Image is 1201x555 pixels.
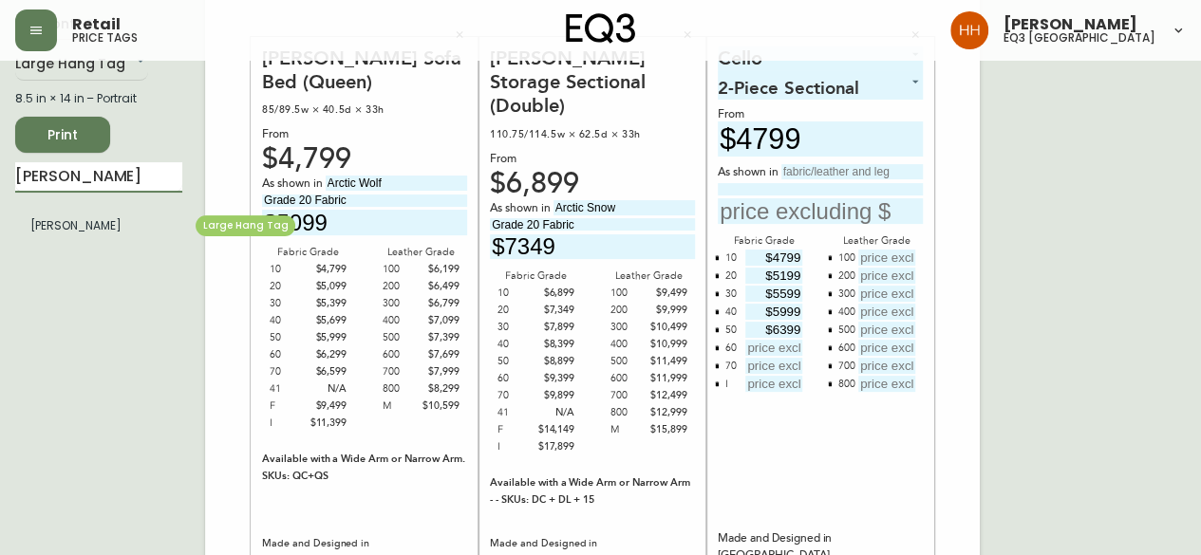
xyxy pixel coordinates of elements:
div: $11,399 [309,415,347,432]
span: As shown in [718,164,781,181]
div: I [725,376,728,394]
div: 20 [725,268,737,286]
div: 50 [725,322,737,340]
div: 10 [270,261,309,278]
div: 30 [497,319,536,336]
div: 600 [383,346,422,363]
div: Remi Sofa [57,78,262,102]
input: fabric/leather and leg [781,164,923,179]
div: 50 [270,329,309,346]
div: $9,399 [536,370,575,387]
input: price excluding $ [858,250,915,266]
span: As shown in [262,176,326,193]
div: $7,099 [421,312,460,329]
div: $5,099 [309,278,347,295]
div: Available with a Wide Arm or Narrow Arm. SKUs: QC+QS [262,451,467,485]
div: 87w × 38d × 31h [57,109,262,126]
input: price excluding $ [858,376,915,392]
div: 400 [610,336,649,353]
div: 20 [497,302,536,319]
div: Leather Grade [375,244,467,261]
div: $7,399 [421,329,460,346]
input: Search [15,162,182,193]
div: $4,799 [309,261,347,278]
div: Fabric Grade [490,268,582,285]
div: $6,199 [421,261,460,278]
div: 70 [497,387,536,404]
input: price excluding $ [490,234,695,260]
div: $10,999 [648,336,687,353]
div: $15,899 [648,421,687,438]
div: 100 [383,261,422,278]
div: [PERSON_NAME] Storage Sectional (Double) [490,46,695,119]
div: 60 [497,370,536,387]
input: price excluding $ [858,304,915,320]
div: $9,899 [536,387,575,404]
input: price excluding $ [262,210,467,235]
div: $7,999 [421,363,460,380]
div: Fabric Grade [262,244,354,261]
div: 600 [838,340,855,358]
div: 100 [610,285,649,302]
div: Leather Grade [603,268,695,285]
div: $9,499 [648,285,687,302]
div: 10 [497,285,536,302]
div: $7,699 [421,346,460,363]
div: 200 [383,278,422,295]
input: price excluding $ [745,340,802,356]
div: $4,799 [262,151,467,168]
li: [PERSON_NAME] [15,210,182,242]
div: $8,399 [536,336,575,353]
h5: price tags [72,32,138,44]
input: fabric/leather and leg [554,200,695,215]
div: $14,149 [536,421,575,438]
h5: eq3 [GEOGRAPHIC_DATA] [1004,32,1155,44]
div: 41 [497,404,536,421]
div: Available with a Wide Arm or Narrow Arm - - SKUs: DC + DL + 15 [490,474,695,509]
div: $6,299 [309,346,347,363]
input: price excluding $ [745,358,802,374]
div: 300 [838,286,855,304]
input: price excluding $ [858,358,915,374]
div: 10 [725,250,737,268]
img: logo [566,13,636,44]
div: 40 [725,304,737,322]
input: price excluding $ [718,198,923,224]
div: $11,999 [648,370,687,387]
div: $9,999 [648,302,687,319]
div: $12,999 [648,404,687,421]
div: Large Hang Tag [15,49,148,81]
div: 2-Piece Sectional [718,70,923,100]
input: price excluding $ [858,340,915,356]
div: $6,799 [421,295,460,312]
div: F [270,398,309,415]
input: price excluding $ [745,376,802,392]
div: N/A [309,380,347,398]
div: [PERSON_NAME] Sofa Bed (Queen) [262,46,467,95]
div: 300 [610,319,649,336]
div: $5,399 [309,295,347,312]
div: Leather Grade [831,232,923,250]
div: $6,499 [421,278,460,295]
div: 70 [270,363,309,380]
div: $6,899 [490,176,695,193]
div: 50 [497,353,536,370]
div: N/A [536,404,575,421]
div: From [262,126,467,143]
div: $8,299 [421,380,460,398]
div: 30 [270,295,309,312]
div: 60 [270,346,309,363]
div: 110.75/114.5w × 62.5d × 33h [490,126,695,143]
input: price excluding $ [745,250,802,266]
div: 200 [838,268,855,286]
span: Retail [72,17,121,32]
input: price excluding $ [718,121,923,157]
input: price excluding $ [858,286,915,302]
div: $10,599 [421,398,460,415]
div: 800 [383,380,422,398]
div: M [383,398,422,415]
img: 6b766095664b4c6b511bd6e414aa3971 [950,11,988,49]
div: 85/89.5w × 40.5d × 33h [262,102,467,119]
div: 30 [725,286,737,304]
div: 700 [610,387,649,404]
